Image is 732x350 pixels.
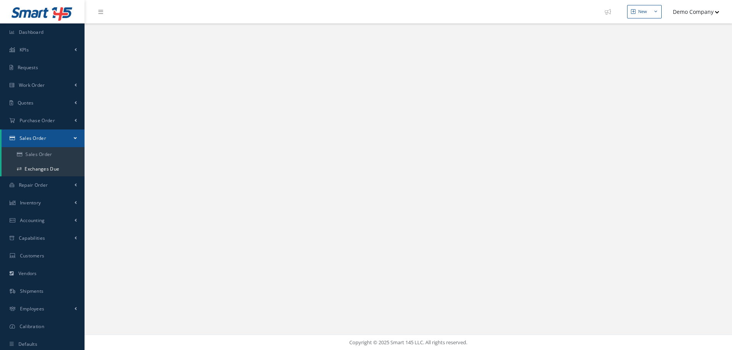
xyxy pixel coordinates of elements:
span: Purchase Order [20,117,55,124]
a: Sales Order [2,147,85,162]
span: Repair Order [19,182,48,188]
button: New [627,5,662,18]
span: Work Order [19,82,45,88]
span: Vendors [18,270,37,277]
button: Demo Company [666,4,719,19]
a: Exchanges Due [2,162,85,176]
span: Defaults [18,341,37,347]
span: Calibration [20,323,44,330]
span: Dashboard [19,29,44,35]
div: New [638,8,647,15]
span: Employees [20,305,45,312]
a: Sales Order [2,129,85,147]
span: KPIs [20,46,29,53]
span: Accounting [20,217,45,224]
span: Requests [18,64,38,71]
div: Copyright © 2025 Smart 145 LLC. All rights reserved. [92,339,724,347]
span: Shipments [20,288,44,294]
span: Sales Order [20,135,46,141]
span: Customers [20,252,45,259]
span: Inventory [20,199,41,206]
span: Quotes [18,100,34,106]
span: Capabilities [19,235,45,241]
